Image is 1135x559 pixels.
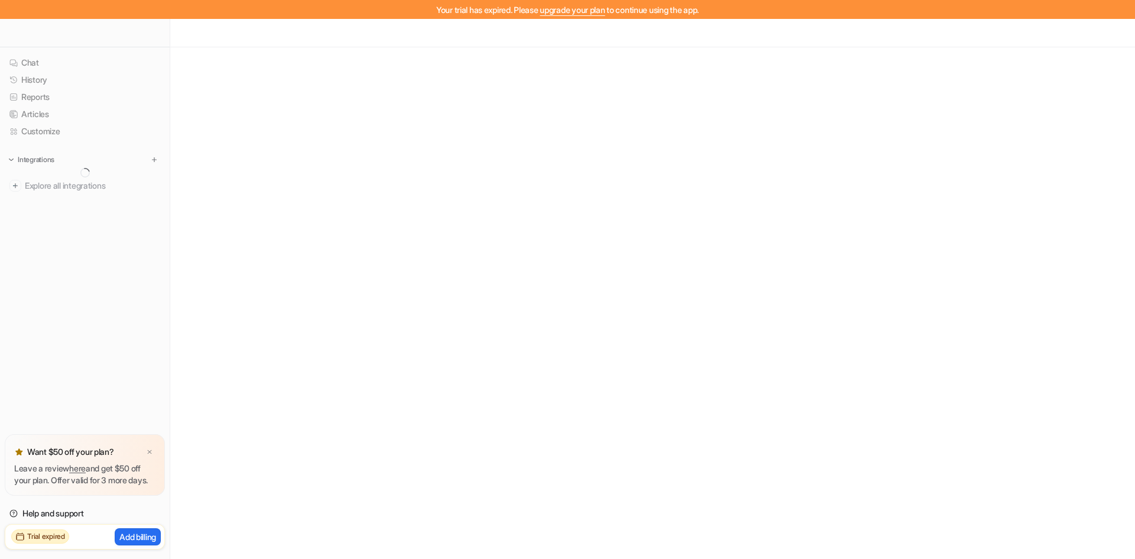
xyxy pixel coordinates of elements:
[5,154,58,166] button: Integrations
[5,123,165,140] a: Customize
[119,531,156,543] p: Add billing
[5,54,165,71] a: Chat
[150,156,158,164] img: menu_add.svg
[146,448,153,456] img: x
[69,463,86,473] a: here
[5,177,165,194] a: Explore all integrations
[5,106,165,122] a: Articles
[5,72,165,88] a: History
[27,531,65,542] h2: Trial expired
[540,5,605,15] a: upgrade your plan
[25,176,160,195] span: Explore all integrations
[14,463,155,486] p: Leave a review and get $50 off your plan. Offer valid for 3 more days.
[14,447,24,457] img: star
[115,528,161,545] button: Add billing
[9,180,21,192] img: explore all integrations
[5,89,165,105] a: Reports
[18,155,54,164] p: Integrations
[27,446,114,458] p: Want $50 off your plan?
[5,505,165,522] a: Help and support
[7,156,15,164] img: expand menu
